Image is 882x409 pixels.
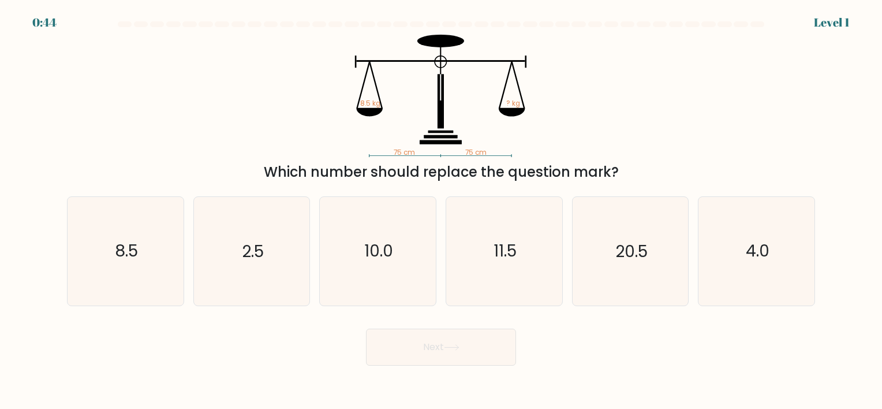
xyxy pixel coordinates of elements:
[746,240,769,263] text: 4.0
[494,240,517,263] text: 11.5
[242,240,264,263] text: 2.5
[115,240,138,263] text: 8.5
[366,329,516,366] button: Next
[814,14,850,31] div: Level 1
[74,162,808,183] div: Which number should replace the question mark?
[394,148,416,157] tspan: 75 cm
[507,99,521,108] tspan: ? kg
[32,14,57,31] div: 0:44
[365,240,394,263] text: 10.0
[360,99,380,108] tspan: 8.5 kg
[466,148,487,157] tspan: 75 cm
[615,240,648,263] text: 20.5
